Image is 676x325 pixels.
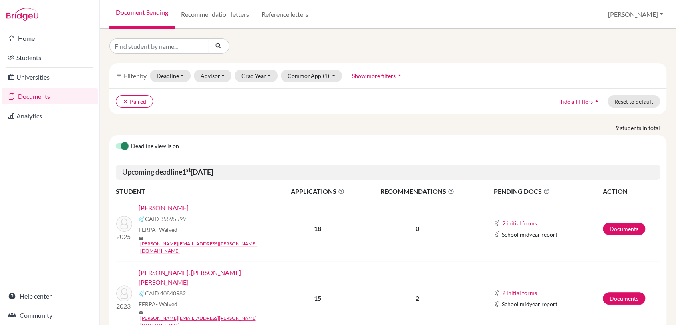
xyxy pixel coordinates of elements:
img: Bhesania, Aryav [116,216,132,232]
a: Help center [2,288,98,304]
a: Documents [2,88,98,104]
a: [PERSON_NAME] [139,203,189,213]
img: Common App logo [494,289,500,296]
img: Chan, Daniel Roderick Fai Yee [116,285,132,301]
i: clear [123,99,128,104]
p: 2025 [116,232,132,241]
a: Community [2,307,98,323]
span: Show more filters [352,72,396,79]
a: Analytics [2,108,98,124]
span: School midyear report [502,230,557,239]
sup: st [186,167,191,173]
p: 0 [360,224,474,233]
button: CommonApp(1) [281,70,342,82]
img: Bridge-U [6,8,38,21]
i: filter_list [116,72,122,79]
th: STUDENT [116,186,276,197]
a: [PERSON_NAME], [PERSON_NAME] [PERSON_NAME] [139,268,281,287]
span: APPLICATIONS [276,187,359,196]
th: ACTION [602,186,660,197]
span: PENDING DOCS [494,187,602,196]
span: RECOMMENDATIONS [360,187,474,196]
button: Advisor [194,70,232,82]
strong: 9 [616,124,620,132]
button: Deadline [150,70,191,82]
span: - Waived [156,226,177,233]
button: Reset to default [608,95,660,108]
input: Find student by name... [109,38,209,54]
b: 18 [314,225,321,232]
button: 2 initial forms [502,288,537,297]
button: Hide all filtersarrow_drop_up [551,95,608,108]
img: Common App logo [494,231,500,237]
a: Documents [603,223,645,235]
a: [PERSON_NAME][EMAIL_ADDRESS][PERSON_NAME][DOMAIN_NAME] [140,240,281,255]
a: Universities [2,69,98,85]
span: Deadline view is on [131,142,179,151]
img: Common App logo [494,301,500,307]
span: mail [139,236,143,241]
b: 15 [314,294,321,302]
h5: Upcoming deadline [116,165,660,180]
img: Common App logo [139,290,145,297]
p: 2 [360,293,474,303]
i: arrow_drop_up [396,72,404,80]
span: Filter by [124,72,147,80]
span: (1) [323,72,329,79]
img: Common App logo [494,220,500,226]
b: 1 [DATE] [182,167,213,176]
span: CAID 35895599 [145,215,186,223]
span: - Waived [156,301,177,307]
span: Hide all filters [558,98,593,105]
button: Show more filtersarrow_drop_up [345,70,410,82]
span: FERPA [139,300,177,308]
a: Students [2,50,98,66]
i: arrow_drop_up [593,97,601,105]
button: [PERSON_NAME] [604,7,666,22]
span: students in total [620,124,666,132]
p: 2023 [116,301,132,311]
span: School midyear report [502,300,557,308]
a: Documents [603,292,645,305]
span: FERPA [139,225,177,234]
span: CAID 40840982 [145,289,186,297]
button: Grad Year [235,70,278,82]
span: mail [139,310,143,315]
button: clearPaired [116,95,153,108]
img: Common App logo [139,216,145,222]
button: 2 initial forms [502,219,537,228]
a: Home [2,30,98,46]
